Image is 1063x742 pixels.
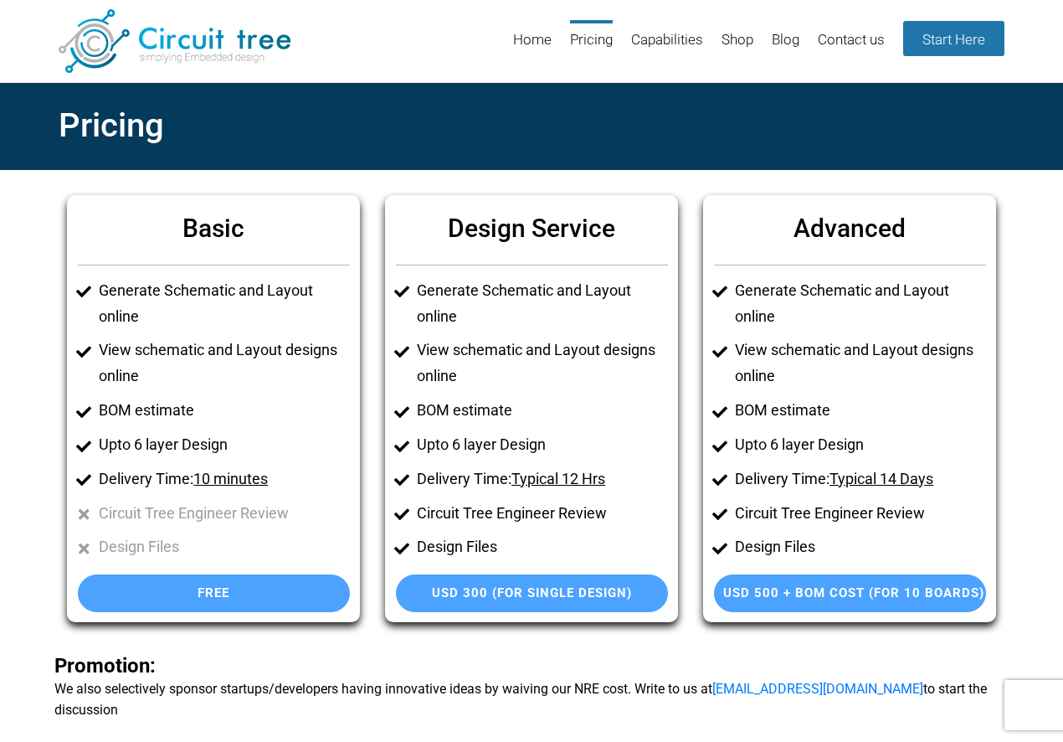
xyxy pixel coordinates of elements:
li: Design Files [417,534,667,560]
li: Circuit Tree Engineer Review [99,501,349,527]
u: Typical 14 Days [829,470,933,487]
h2: Pricing [59,97,1004,155]
h6: Advanced [714,205,986,251]
li: View schematic and Layout designs online [417,338,667,389]
li: Upto 6 layer Design [735,432,985,458]
li: Generate Schematic and Layout online [99,278,349,330]
h6: Basic [78,205,350,251]
b: We also selectively sponsor startups/developers having innovative ideas by waiving our NRE cost. ... [54,656,1009,720]
a: Blog [772,20,799,75]
u: Typical 12 Hrs [511,470,605,487]
li: Design Files [735,534,985,560]
a: Start Here [903,21,1004,56]
li: Delivery Time: [417,466,667,492]
li: Generate Schematic and Layout online [417,278,667,330]
a: [EMAIL_ADDRESS][DOMAIN_NAME] [712,681,923,697]
a: Free [78,575,350,612]
li: Upto 6 layer Design [99,432,349,458]
li: Upto 6 layer Design [417,432,667,458]
a: Contact us [818,20,885,75]
li: BOM estimate [417,398,667,424]
a: Home [513,20,552,75]
li: BOM estimate [99,398,349,424]
li: Delivery Time: [735,466,985,492]
li: Delivery Time: [99,466,349,492]
img: Circuit Tree [59,9,290,73]
li: View schematic and Layout designs online [99,338,349,389]
li: Design Files [99,534,349,560]
h6: Design Service [396,205,668,251]
a: Pricing [570,20,613,75]
a: USD 300 (For single Design) [396,575,668,612]
a: Shop [722,20,753,75]
li: Circuit Tree Engineer Review [417,501,667,527]
a: Capabilities [631,20,703,75]
span: Promotion: [54,654,156,678]
li: BOM estimate [735,398,985,424]
li: Circuit Tree Engineer Review [735,501,985,527]
li: View schematic and Layout designs online [735,338,985,389]
a: USD 500 + BOM Cost (For 10 Boards) [714,575,986,612]
li: Generate Schematic and Layout online [735,278,985,330]
u: 10 minutes [193,470,268,487]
